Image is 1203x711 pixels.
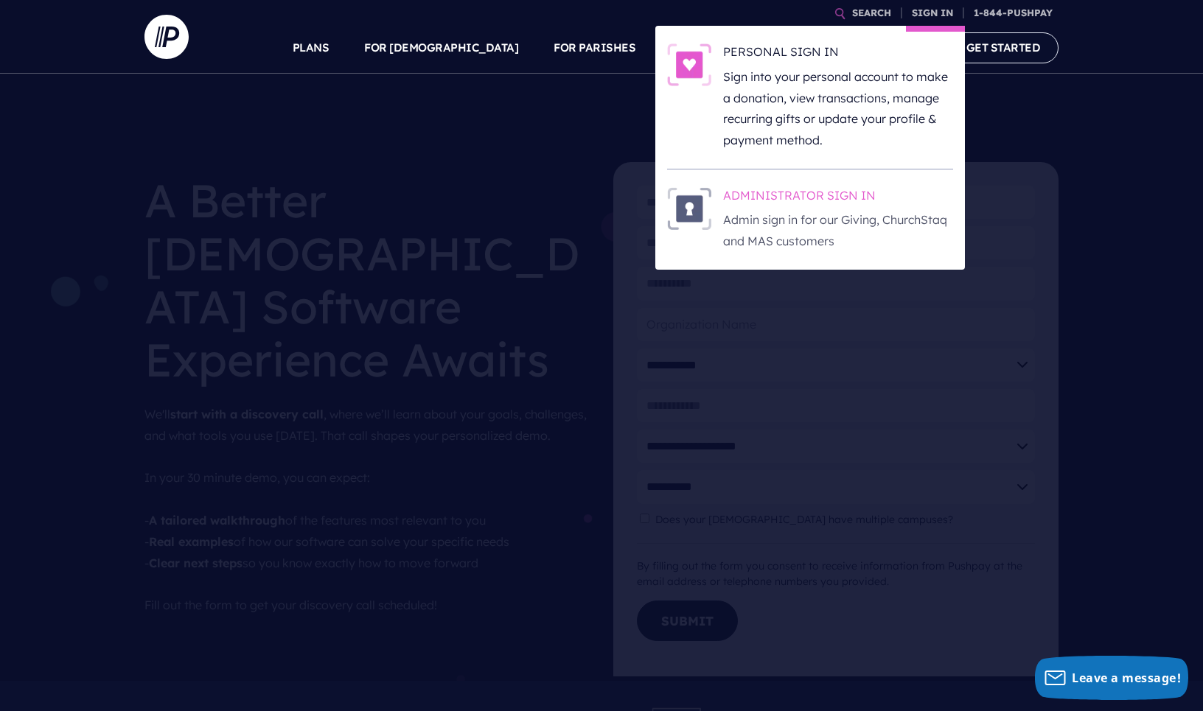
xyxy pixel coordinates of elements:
span: Leave a message! [1072,670,1181,686]
a: EXPLORE [772,22,823,74]
img: PERSONAL SIGN IN - Illustration [667,43,711,86]
a: PLANS [293,22,329,74]
button: Leave a message! [1035,656,1188,700]
a: ADMINISTRATOR SIGN IN - Illustration ADMINISTRATOR SIGN IN Admin sign in for our Giving, ChurchSt... [667,187,953,252]
h6: ADMINISTRATOR SIGN IN [723,187,953,209]
img: ADMINISTRATOR SIGN IN - Illustration [667,187,711,230]
a: SOLUTIONS [671,22,736,74]
p: Admin sign in for our Giving, ChurchStaq and MAS customers [723,209,953,252]
a: COMPANY [858,22,913,74]
a: PERSONAL SIGN IN - Illustration PERSONAL SIGN IN Sign into your personal account to make a donati... [667,43,953,151]
a: FOR [DEMOGRAPHIC_DATA] [364,22,518,74]
a: GET STARTED [948,32,1059,63]
p: Sign into your personal account to make a donation, view transactions, manage recurring gifts or ... [723,66,953,151]
h6: PERSONAL SIGN IN [723,43,953,66]
a: FOR PARISHES [554,22,635,74]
